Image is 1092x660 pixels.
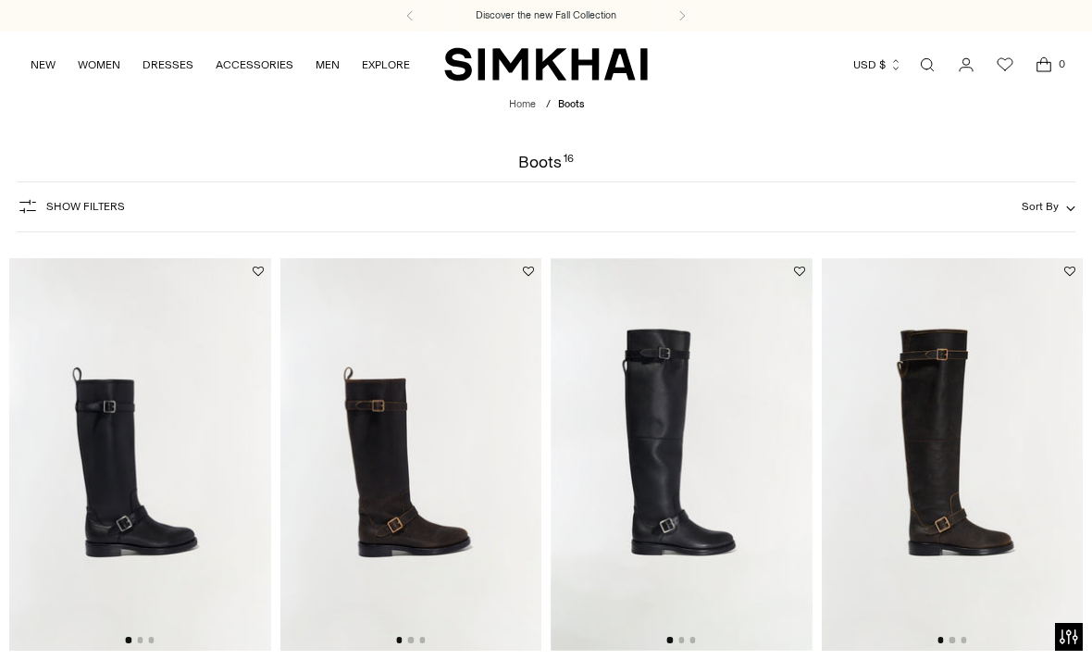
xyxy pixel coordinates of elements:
a: EXPLORE [362,44,410,85]
button: Add to Wishlist [253,266,264,277]
button: Go to slide 1 [396,637,402,642]
button: Go to slide 2 [678,637,684,642]
a: WOMEN [78,44,120,85]
span: Sort By [1022,200,1059,213]
a: Go to the account page [948,46,985,83]
a: SIMKHAI [444,46,648,82]
button: Go to slide 1 [937,637,943,642]
span: Boots [558,98,584,110]
a: DRESSES [143,44,193,85]
button: Sort By [1022,196,1075,217]
button: Add to Wishlist [1064,266,1075,277]
a: Open cart modal [1025,46,1062,83]
button: Go to slide 3 [419,637,425,642]
button: Go to slide 1 [126,637,131,642]
nav: breadcrumbs [509,97,584,113]
a: MEN [316,44,340,85]
a: NEW [31,44,56,85]
h1: Boots [518,154,573,170]
button: USD $ [853,44,902,85]
a: Discover the new Fall Collection [476,8,616,23]
img: Noah Leather Over The Knee Boot [822,258,1084,651]
a: ACCESSORIES [216,44,293,85]
button: Add to Wishlist [523,266,534,277]
button: Go to slide 2 [949,637,955,642]
button: Go to slide 3 [148,637,154,642]
button: Go to slide 3 [689,637,695,642]
a: Wishlist [987,46,1024,83]
a: Open search modal [909,46,946,83]
button: Go to slide 2 [137,637,143,642]
button: Go to slide 2 [408,637,414,642]
img: Noah Leather Over The Knee Boot [551,258,813,651]
button: Go to slide 3 [961,637,966,642]
img: Noah Moto Leather Boot [280,258,542,651]
button: Add to Wishlist [794,266,805,277]
button: Show Filters [17,192,125,221]
img: Noah Moto Leather Boot [9,258,271,651]
span: Show Filters [46,200,125,213]
span: 0 [1053,56,1070,72]
a: Home [509,98,536,110]
button: Go to slide 1 [667,637,673,642]
div: 16 [564,154,574,170]
div: / [546,97,551,113]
